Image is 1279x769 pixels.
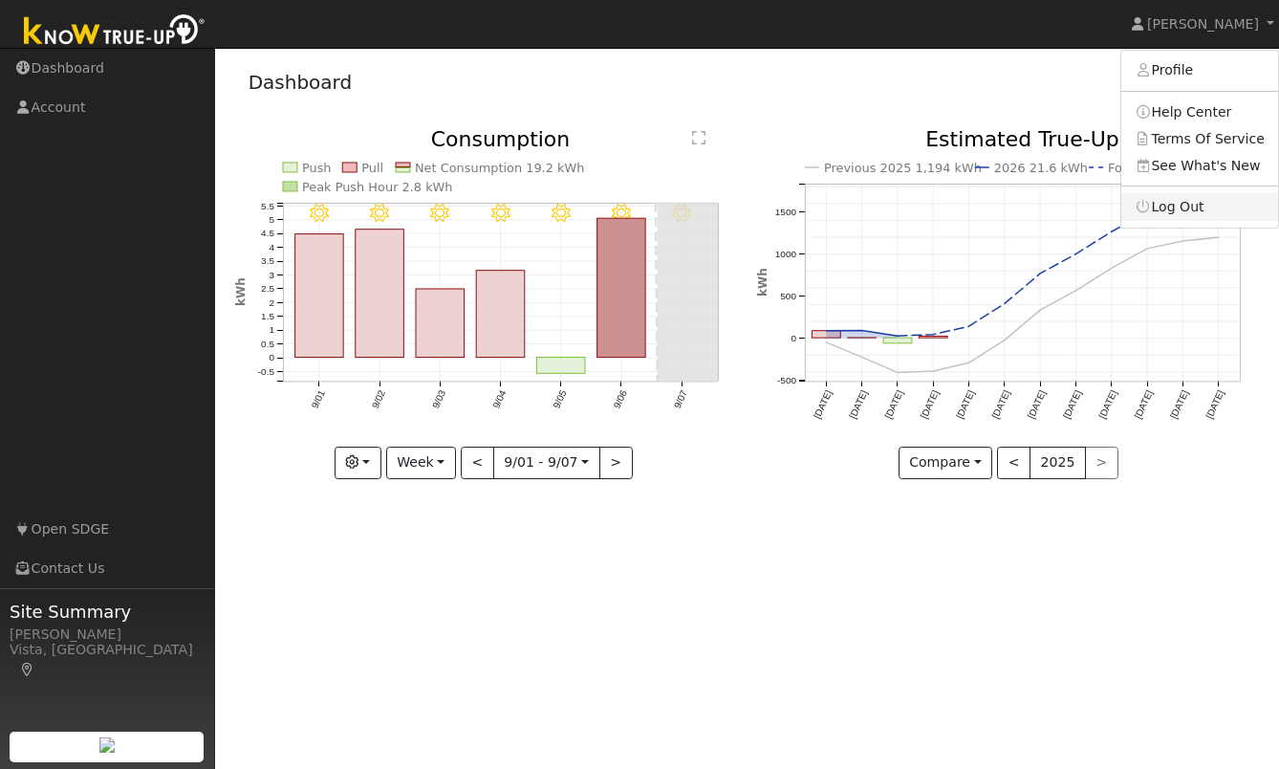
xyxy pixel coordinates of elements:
text: 2026 21.6 kWh [994,161,1088,175]
a: Help Center [1121,99,1278,125]
rect: onclick="" [355,230,403,358]
text: 2.5 [261,283,274,294]
rect: onclick="" [416,289,465,358]
text: [DATE] [990,388,1012,420]
a: Terms Of Service [1121,125,1278,152]
text: [DATE] [847,388,869,420]
rect: onclick="" [596,218,645,358]
circle: onclick="" [929,331,937,339]
circle: onclick="" [965,360,973,367]
text: Peak Push Hour 2.8 kWh [302,180,453,194]
text: 500 [780,291,796,301]
circle: onclick="" [1215,233,1223,241]
button: > [599,447,633,479]
i: 9/02 - Clear [370,204,389,223]
a: Map [19,662,36,677]
i: 9/01 - Clear [310,204,329,223]
rect: onclick="" [919,337,947,339]
text: [DATE] [883,388,905,420]
text: kWh [756,269,770,297]
circle: onclick="" [822,339,830,346]
button: Week [386,447,456,479]
text: 1.5 [261,311,274,321]
circle: onclick="" [858,327,866,335]
text: -0.5 [257,366,274,377]
button: < [997,447,1030,479]
text: 9/04 [490,388,508,410]
text: 3.5 [261,256,274,267]
text: [DATE] [919,388,941,420]
text: 9/03 [430,388,447,410]
rect: onclick="" [294,234,343,358]
a: Log Out [1121,193,1278,220]
span: Site Summary [10,599,205,625]
text: 1500 [775,207,797,217]
i: 9/05 - Clear [552,204,571,223]
text: Push [302,161,332,175]
text: 3 [269,270,274,280]
text: [DATE] [1061,388,1083,420]
text: 0 [269,353,274,363]
rect: onclick="" [536,358,585,374]
text: 9/02 [370,388,387,410]
circle: onclick="" [1001,337,1008,344]
circle: onclick="" [965,322,973,330]
circle: onclick="" [1108,265,1116,273]
text: 5.5 [261,201,274,211]
text: 4.5 [261,229,274,239]
text: -500 [777,375,796,385]
div: Vista, [GEOGRAPHIC_DATA] [10,640,205,680]
text: Estimated True-Up [925,127,1119,151]
circle: onclick="" [894,333,901,341]
i: 9/03 - Clear [430,204,449,223]
circle: onclick="" [1108,228,1116,235]
circle: onclick="" [1073,287,1080,295]
text: 0 [791,333,796,343]
circle: onclick="" [929,367,937,375]
button: 2025 [1030,447,1086,479]
rect: onclick="" [813,331,841,338]
circle: onclick="" [858,354,866,362]
rect: onclick="" [883,338,912,343]
circle: onclick="" [1036,270,1044,277]
text: [DATE] [812,388,834,420]
img: Know True-Up [14,11,215,54]
text: [DATE] [1097,388,1119,420]
img: retrieve [99,737,115,753]
text: [DATE] [954,388,976,420]
text: [DATE] [1204,388,1226,420]
circle: onclick="" [894,369,901,377]
i: 9/04 - Clear [490,204,509,223]
button: Compare [899,447,993,479]
circle: onclick="" [1180,237,1187,245]
circle: onclick="" [822,327,830,335]
text: [DATE] [1133,388,1155,420]
text:  [692,130,705,145]
i: 9/06 - Clear [612,204,631,223]
text: 0.5 [261,339,274,349]
text: 9/07 [672,388,689,410]
text: Net Consumption 19.2 kWh [415,161,585,175]
button: < [461,447,494,479]
text: 5 [269,214,274,225]
text: 1 [269,325,274,336]
text: 9/01 [309,388,326,410]
text: 9/06 [612,388,629,410]
text: [DATE] [1168,388,1190,420]
text: Previous 2025 1,194 kWh [824,161,982,175]
button: 9/01 - 9/07 [493,447,600,479]
text: [DATE] [1026,388,1048,420]
div: [PERSON_NAME] [10,625,205,645]
circle: onclick="" [1143,245,1151,253]
circle: onclick="" [1036,306,1044,314]
rect: onclick="" [476,271,525,358]
text: 4 [269,242,274,253]
text: 1000 [775,249,797,259]
text: Consumption [430,127,570,151]
a: Profile [1121,57,1278,84]
span: [PERSON_NAME] [1147,16,1259,32]
a: Dashboard [249,71,353,94]
circle: onclick="" [1073,251,1080,258]
circle: onclick="" [1001,300,1008,308]
text: kWh [234,278,248,307]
